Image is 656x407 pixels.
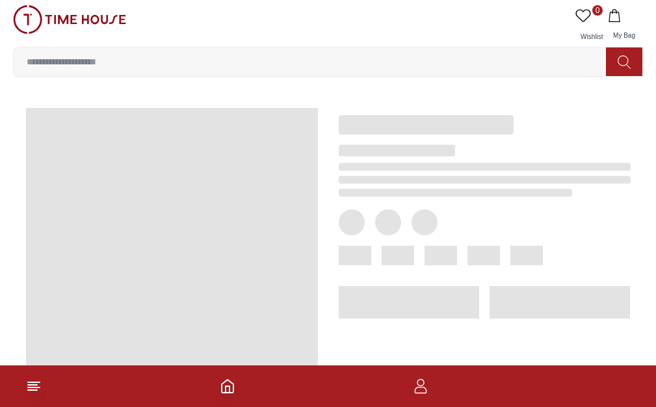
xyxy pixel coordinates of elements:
[573,5,605,47] a: 0Wishlist
[608,32,640,39] span: My Bag
[605,5,643,47] button: My Bag
[13,5,126,34] img: ...
[575,33,608,40] span: Wishlist
[220,378,235,394] a: Home
[592,5,603,16] span: 0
